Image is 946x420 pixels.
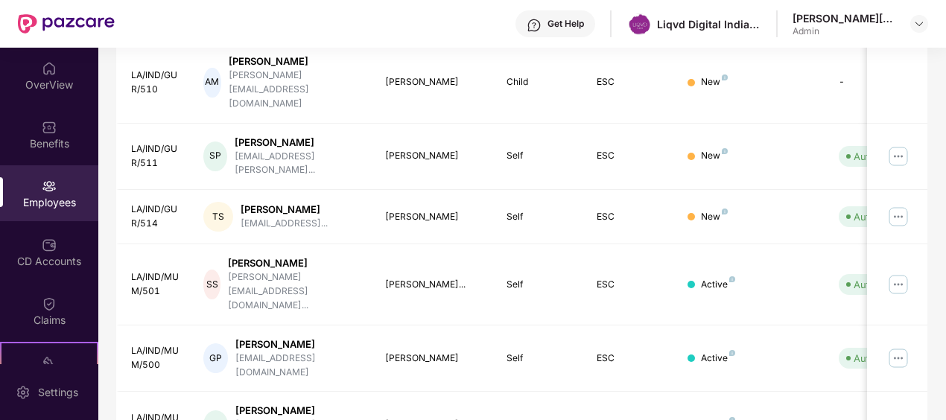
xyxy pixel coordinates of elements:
[886,273,910,296] img: manageButton
[597,210,664,224] div: ESC
[235,136,361,150] div: [PERSON_NAME]
[527,18,542,33] img: svg+xml;base64,PHN2ZyBpZD0iSGVscC0zMngzMiIgeG1sbnM9Imh0dHA6Ly93d3cudzMub3JnLzIwMDAvc3ZnIiB3aWR0aD...
[203,343,228,373] div: GP
[131,69,180,97] div: LA/IND/GUR/510
[16,385,31,400] img: svg+xml;base64,PHN2ZyBpZD0iU2V0dGluZy0yMHgyMCIgeG1sbnM9Imh0dHA6Ly93d3cudzMub3JnLzIwMDAvc3ZnIiB3aW...
[203,68,220,98] div: AM
[886,205,910,229] img: manageButton
[793,25,897,37] div: Admin
[854,351,913,366] div: Auto Verified
[203,141,227,171] div: SP
[913,18,925,30] img: svg+xml;base64,PHN2ZyBpZD0iRHJvcGRvd24tMzJ4MzIiIHhtbG5zPSJodHRwOi8vd3d3LnczLm9yZy8yMDAwL3N2ZyIgd2...
[42,179,57,194] img: svg+xml;base64,PHN2ZyBpZD0iRW1wbG95ZWVzIiB4bWxucz0iaHR0cDovL3d3dy53My5vcmcvMjAwMC9zdmciIHdpZHRoPS...
[229,69,361,111] div: [PERSON_NAME][EMAIL_ADDRESS][DOMAIN_NAME]
[854,149,913,164] div: Auto Verified
[42,238,57,252] img: svg+xml;base64,PHN2ZyBpZD0iQ0RfQWNjb3VudHMiIGRhdGEtbmFtZT0iQ0QgQWNjb3VudHMiIHhtbG5zPSJodHRwOi8vd3...
[42,61,57,76] img: svg+xml;base64,PHN2ZyBpZD0iSG9tZSIgeG1sbnM9Imh0dHA6Ly93d3cudzMub3JnLzIwMDAvc3ZnIiB3aWR0aD0iMjAiIG...
[507,210,574,224] div: Self
[235,404,361,418] div: [PERSON_NAME]
[235,150,361,178] div: [EMAIL_ADDRESS][PERSON_NAME]...
[241,217,328,231] div: [EMAIL_ADDRESS]...
[507,351,574,366] div: Self
[131,203,180,231] div: LA/IND/GUR/514
[385,75,483,89] div: [PERSON_NAME]
[228,256,361,270] div: [PERSON_NAME]
[701,278,735,292] div: Active
[131,142,180,171] div: LA/IND/GUR/511
[34,385,83,400] div: Settings
[722,74,728,80] img: svg+xml;base64,PHN2ZyB4bWxucz0iaHR0cDovL3d3dy53My5vcmcvMjAwMC9zdmciIHdpZHRoPSI4IiBoZWlnaHQ9IjgiIH...
[18,14,115,34] img: New Pazcare Logo
[507,278,574,292] div: Self
[886,346,910,370] img: manageButton
[597,278,664,292] div: ESC
[507,75,574,89] div: Child
[597,75,664,89] div: ESC
[228,270,361,313] div: [PERSON_NAME][EMAIL_ADDRESS][DOMAIN_NAME]...
[722,148,728,154] img: svg+xml;base64,PHN2ZyB4bWxucz0iaHR0cDovL3d3dy53My5vcmcvMjAwMC9zdmciIHdpZHRoPSI4IiBoZWlnaHQ9IjgiIH...
[507,149,574,163] div: Self
[229,54,361,69] div: [PERSON_NAME]
[42,296,57,311] img: svg+xml;base64,PHN2ZyBpZD0iQ2xhaW0iIHhtbG5zPSJodHRwOi8vd3d3LnczLm9yZy8yMDAwL3N2ZyIgd2lkdGg9IjIwIi...
[827,42,933,124] td: -
[131,270,180,299] div: LA/IND/MUM/501
[547,18,584,30] div: Get Help
[657,17,761,31] div: Liqvd Digital India Private Limited
[385,210,483,224] div: [PERSON_NAME]
[854,209,913,224] div: Auto Verified
[729,276,735,282] img: svg+xml;base64,PHN2ZyB4bWxucz0iaHR0cDovL3d3dy53My5vcmcvMjAwMC9zdmciIHdpZHRoPSI4IiBoZWlnaHQ9IjgiIH...
[701,351,735,366] div: Active
[42,120,57,135] img: svg+xml;base64,PHN2ZyBpZD0iQmVuZWZpdHMiIHhtbG5zPSJodHRwOi8vd3d3LnczLm9yZy8yMDAwL3N2ZyIgd2lkdGg9Ij...
[385,278,483,292] div: [PERSON_NAME]...
[886,144,910,168] img: manageButton
[793,11,897,25] div: [PERSON_NAME][DATE] HR
[241,203,328,217] div: [PERSON_NAME]
[385,149,483,163] div: [PERSON_NAME]
[701,75,728,89] div: New
[385,351,483,366] div: [PERSON_NAME]
[235,351,361,380] div: [EMAIL_ADDRESS][DOMAIN_NAME]
[722,209,728,214] img: svg+xml;base64,PHN2ZyB4bWxucz0iaHR0cDovL3d3dy53My5vcmcvMjAwMC9zdmciIHdpZHRoPSI4IiBoZWlnaHQ9IjgiIH...
[854,277,913,292] div: Auto Verified
[701,149,728,163] div: New
[235,337,361,351] div: [PERSON_NAME]
[42,355,57,370] img: svg+xml;base64,PHN2ZyB4bWxucz0iaHR0cDovL3d3dy53My5vcmcvMjAwMC9zdmciIHdpZHRoPSIyMSIgaGVpZ2h0PSIyMC...
[597,149,664,163] div: ESC
[203,202,233,232] div: TS
[203,270,220,299] div: SS
[597,351,664,366] div: ESC
[701,210,728,224] div: New
[729,350,735,356] img: svg+xml;base64,PHN2ZyB4bWxucz0iaHR0cDovL3d3dy53My5vcmcvMjAwMC9zdmciIHdpZHRoPSI4IiBoZWlnaHQ9IjgiIH...
[131,344,180,372] div: LA/IND/MUM/500
[629,13,650,35] img: WhatsApp%20Image%202022-02-28%20at%203.38.41%20PM.jpeg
